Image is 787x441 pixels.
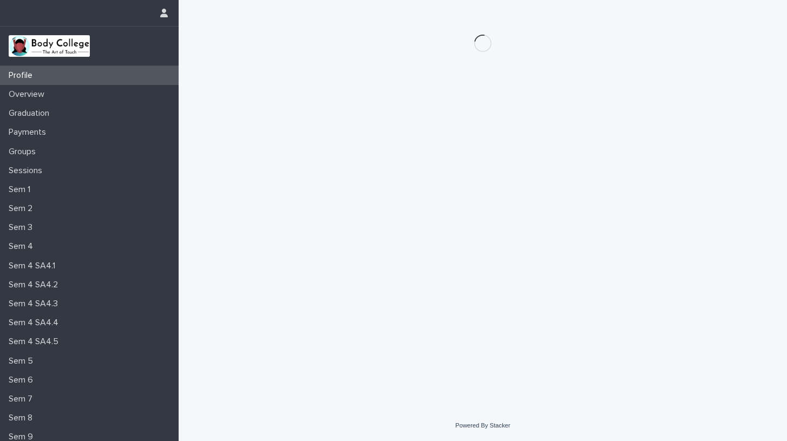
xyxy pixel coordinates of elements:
[9,35,90,57] img: xvtzy2PTuGgGH0xbwGb2
[4,222,41,233] p: Sem 3
[4,89,53,100] p: Overview
[4,127,55,137] p: Payments
[4,241,42,252] p: Sem 4
[4,166,51,176] p: Sessions
[4,185,39,195] p: Sem 1
[4,318,67,328] p: Sem 4 SA4.4
[4,413,41,423] p: Sem 8
[4,337,67,347] p: Sem 4 SA4.5
[4,356,42,366] p: Sem 5
[4,108,58,119] p: Graduation
[4,70,41,81] p: Profile
[4,261,64,271] p: Sem 4 SA4.1
[455,422,510,429] a: Powered By Stacker
[4,299,67,309] p: Sem 4 SA4.3
[4,147,44,157] p: Groups
[4,203,41,214] p: Sem 2
[4,280,67,290] p: Sem 4 SA4.2
[4,394,41,404] p: Sem 7
[4,375,42,385] p: Sem 6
